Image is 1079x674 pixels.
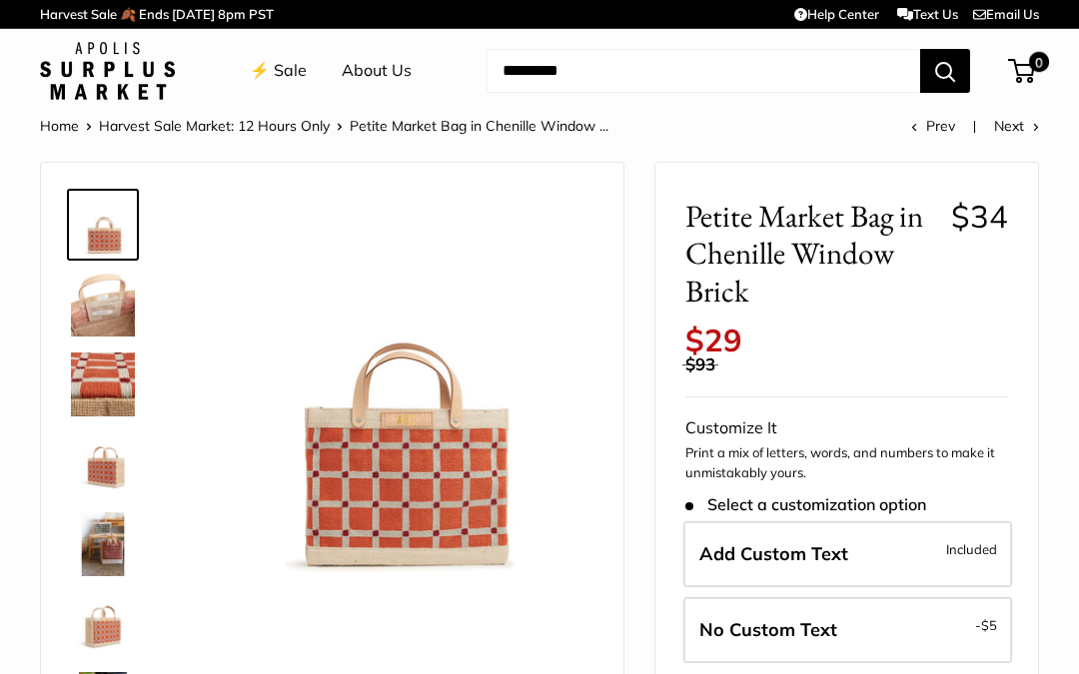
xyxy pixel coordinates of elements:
img: Petite Market Bag in Chenille Window Brick [71,193,135,257]
label: Leave Blank [683,597,1012,663]
a: Help Center [794,6,879,22]
a: 0 [1010,59,1035,83]
a: Petite Market Bag in Chenille Window Brick [67,189,139,261]
a: Petite Market Bag in Chenille Window Brick [67,508,139,580]
span: $34 [951,197,1008,236]
span: $5 [981,617,997,633]
a: Email Us [973,6,1039,22]
p: Print a mix of letters, words, and numbers to make it unmistakably yours. [685,443,1008,482]
nav: Breadcrumb [40,113,608,139]
span: Petite Market Bag in Chenille Window Brick [685,198,936,310]
img: Petite Market Bag in Chenille Window Brick [201,193,593,585]
img: Petite Market Bag in Chenille Window Brick [71,432,135,496]
span: 0 [1029,52,1049,72]
span: Add Custom Text [699,542,848,565]
button: Search [920,49,970,93]
img: Petite Market Bag in Chenille Window Brick [71,273,135,337]
a: Petite Market Bag in Chenille Window Brick [67,269,139,340]
img: Apolis: Surplus Market [40,42,175,100]
div: Customize It [685,413,1008,443]
img: Petite Market Bag in Chenille Window Brick [71,592,135,656]
a: Petite Market Bag in Chenille Window Brick [67,348,139,420]
span: $29 [685,321,742,359]
label: Add Custom Text [683,521,1012,587]
img: Petite Market Bag in Chenille Window Brick [71,352,135,416]
span: Select a customization option [685,495,926,514]
a: Petite Market Bag in Chenille Window Brick [67,588,139,660]
span: $93 [685,353,715,374]
a: Prev [911,117,955,135]
span: Petite Market Bag in Chenille Window ... [350,117,608,135]
span: Included [946,537,997,561]
a: About Us [342,56,412,86]
img: Petite Market Bag in Chenille Window Brick [71,512,135,576]
a: Petite Market Bag in Chenille Window Brick [67,428,139,500]
span: No Custom Text [699,618,837,641]
a: Next [994,117,1039,135]
a: Text Us [897,6,958,22]
a: Home [40,117,79,135]
input: Search... [487,49,920,93]
a: ⚡️ Sale [250,56,307,86]
a: Harvest Sale Market: 12 Hours Only [99,117,330,135]
span: - [975,613,997,637]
